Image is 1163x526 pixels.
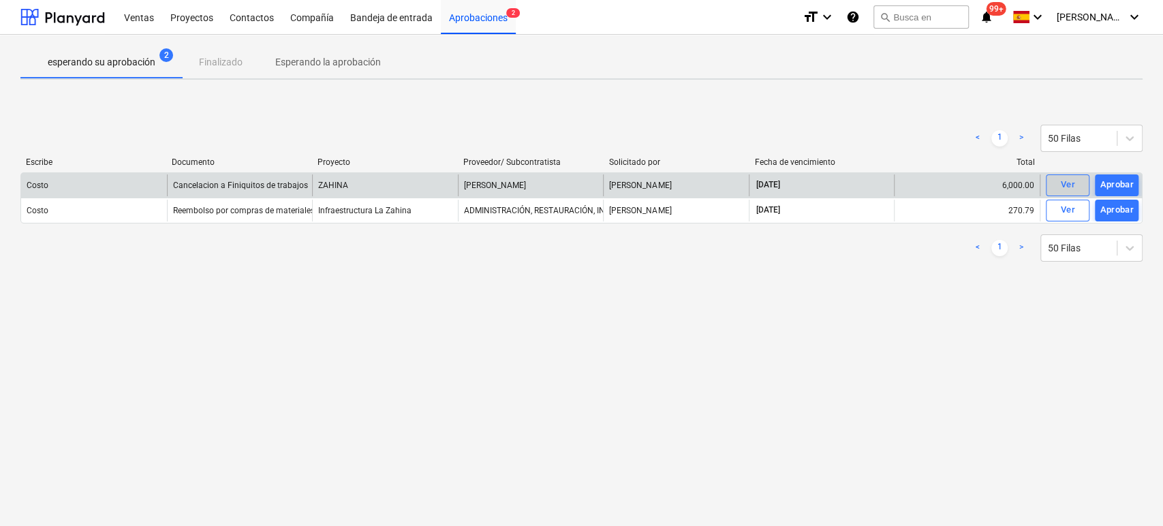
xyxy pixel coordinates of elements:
div: Escribe [26,157,161,167]
button: Ver [1046,200,1089,221]
span: [DATE] [755,204,781,216]
span: [PERSON_NAME] [1057,12,1125,22]
i: keyboard_arrow_down [1126,9,1143,25]
div: Documento [172,157,307,167]
a: Page 1 is your current page [991,130,1008,146]
span: ZAHINA [318,181,348,190]
div: Aprobar [1100,177,1134,193]
div: Total [900,157,1035,167]
div: Costo [27,181,48,190]
a: Page 1 is your current page [991,240,1008,256]
span: [DATE] [755,179,781,191]
button: Ver [1046,174,1089,196]
div: Cancelacion a Finiquitos de trabajos [173,181,308,190]
span: 2 [506,8,520,18]
span: Infraestructura La Zahina [318,206,412,215]
div: Solicitado por [608,157,743,167]
i: Base de conocimientos [846,9,860,25]
i: format_size [803,9,819,25]
div: [PERSON_NAME] [603,200,749,221]
div: Fecha de vencimiento [754,157,889,167]
i: notifications [980,9,993,25]
div: Aprobar [1100,202,1134,218]
button: Busca en [873,5,969,29]
i: keyboard_arrow_down [1029,9,1046,25]
div: [PERSON_NAME] [603,174,749,196]
span: 2 [159,48,173,62]
a: Next page [1013,240,1029,256]
div: [PERSON_NAME] [458,174,604,196]
div: ADMINISTRACIÓN, RESTAURACIÓN, INSPECCIÓN Y CONSTRUCCIÓN DE PROYECTOS, S.A.(ARICSA) [458,200,604,221]
div: Proveedor/ Subcontratista [463,157,598,167]
button: Aprobar [1095,174,1138,196]
a: Next page [1013,130,1029,146]
a: Previous page [970,130,986,146]
div: Ver [1060,177,1074,193]
span: 99+ [987,2,1006,16]
div: Costo [27,206,48,215]
div: 270.79 [894,200,1040,221]
span: search [880,12,890,22]
p: Esperando la aprobación [275,55,381,69]
p: esperando su aprobación [48,55,155,69]
div: 6,000.00 [894,174,1040,196]
a: Previous page [970,240,986,256]
div: Ver [1060,202,1074,218]
i: keyboard_arrow_down [819,9,835,25]
button: Aprobar [1095,200,1138,221]
div: Reembolso por compras de materiales para Limpieza [173,206,369,215]
div: Proyecto [317,157,452,167]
